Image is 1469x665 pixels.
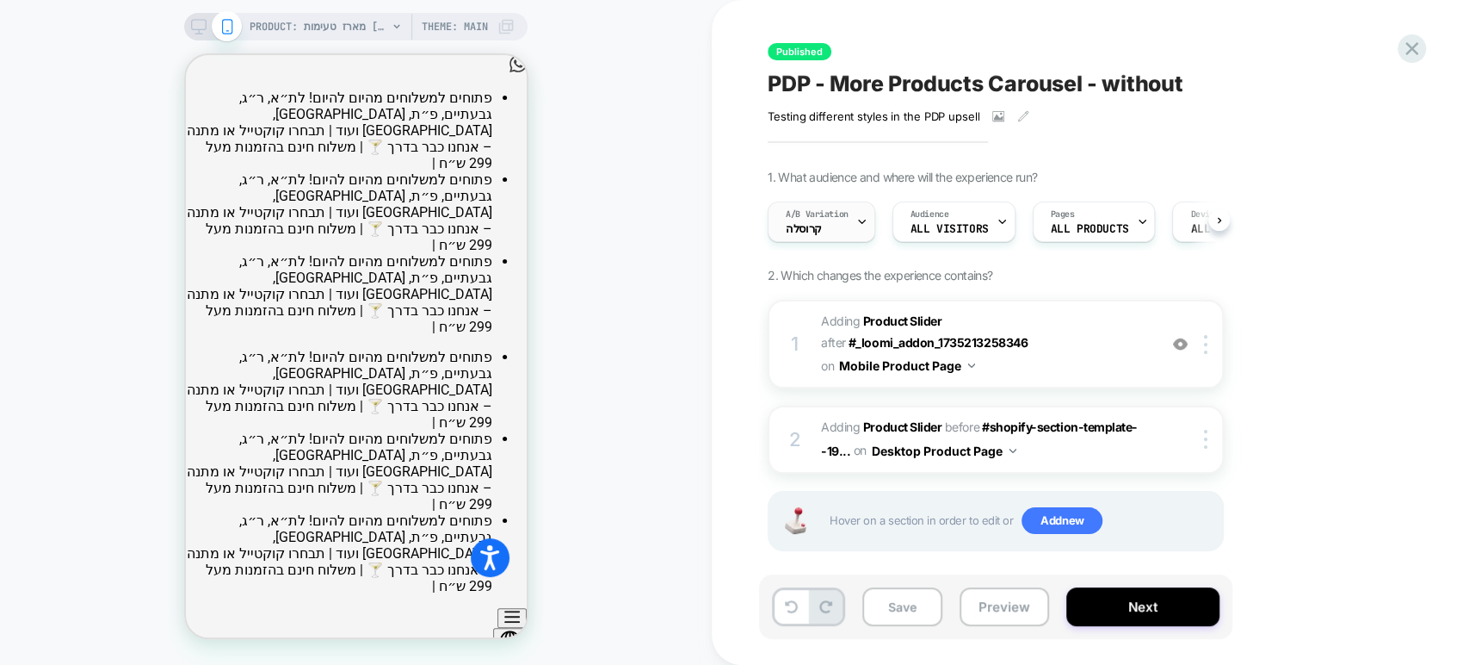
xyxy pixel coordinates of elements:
span: Hover on a section in order to edit or [830,507,1213,535]
b: Product Slider [863,314,941,328]
span: AFTER [821,335,846,350]
img: close [1204,430,1207,449]
span: Theme: MAIN [422,13,488,40]
img: down arrow [968,364,975,368]
img: crossed eye [1173,337,1188,351]
div: 2 [787,423,804,457]
span: All Visitors [910,223,989,235]
button: Save [862,587,942,626]
span: 1. What audience and where will the experience run? [768,170,1037,184]
span: Adding [821,314,941,328]
button: Mobile Product Page [839,353,975,378]
span: 2. Which changes the experience contains? [768,268,992,283]
span: Devices [1190,208,1224,221]
b: Product Slider [863,420,941,434]
button: Preview [960,587,1049,626]
span: ALL PRODUCTS [1051,223,1129,235]
span: Add new [1022,507,1102,535]
span: PRODUCT: מארז טעימות [tasting gift box] [250,13,387,40]
span: PDP - More Products Carousel - without [768,71,1183,96]
span: on [821,355,834,376]
span: #_loomi_addon_1735213258346 [849,335,1028,350]
div: 1 [787,327,804,362]
img: Joystick [778,507,812,534]
span: ALL DEVICES [1190,223,1262,235]
span: Published [768,43,831,60]
button: Desktop Product Page [872,438,1016,463]
span: Audience [910,208,949,221]
span: BEFORE [945,420,979,434]
span: A/B Variation [786,208,849,221]
span: קרוסלה [786,223,821,235]
span: on [854,439,867,461]
img: down arrow [1009,449,1016,453]
span: Adding [821,420,941,434]
span: Testing different styles in the PDP upsell [768,109,979,123]
button: Next [1066,587,1219,626]
img: close [1204,335,1207,354]
button: Menu [312,553,341,573]
span: Pages [1051,208,1075,221]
